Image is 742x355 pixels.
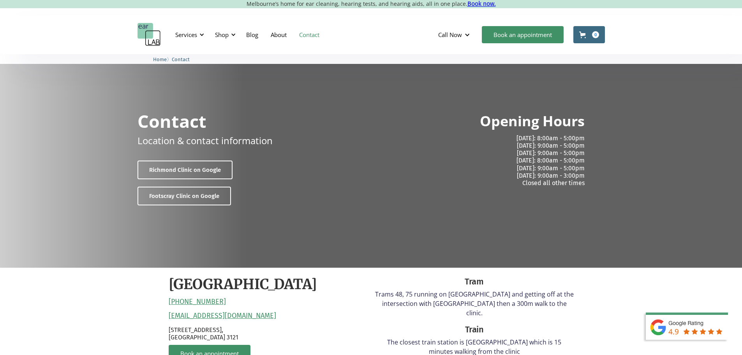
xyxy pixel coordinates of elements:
[153,57,167,62] span: Home
[137,112,206,130] h1: Contact
[137,161,233,179] a: Richmond Clinic on Google
[137,23,161,46] a: home
[172,57,190,62] span: Contact
[573,26,605,43] a: Open cart
[210,23,238,46] div: Shop
[153,55,172,64] li: 〉
[377,134,585,187] p: [DATE]: 8:00am - 5:00pm [DATE]: 9:00am - 5:00pm [DATE]: 9:00am - 5:00pm [DATE]: 8:00am - 5:00pm [...
[171,23,206,46] div: Services
[264,23,293,46] a: About
[169,276,317,294] h2: [GEOGRAPHIC_DATA]
[375,290,574,318] p: Trams 48, 75 running on [GEOGRAPHIC_DATA] and getting off at the intersection with [GEOGRAPHIC_DA...
[137,134,273,147] p: Location & contact information
[175,31,197,39] div: Services
[293,23,326,46] a: Contact
[137,187,231,205] a: Footscray Clinic on Google
[482,26,564,43] a: Book an appointment
[215,31,229,39] div: Shop
[432,23,478,46] div: Call Now
[240,23,264,46] a: Blog
[375,323,574,336] div: Train
[169,312,276,320] a: [EMAIL_ADDRESS][DOMAIN_NAME]
[480,112,585,131] h2: Opening Hours
[169,326,367,341] p: [STREET_ADDRESS], [GEOGRAPHIC_DATA] 3121
[438,31,462,39] div: Call Now
[375,276,574,288] div: Tram
[169,298,226,306] a: [PHONE_NUMBER]
[172,55,190,63] a: Contact
[592,31,599,38] div: 0
[153,55,167,63] a: Home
